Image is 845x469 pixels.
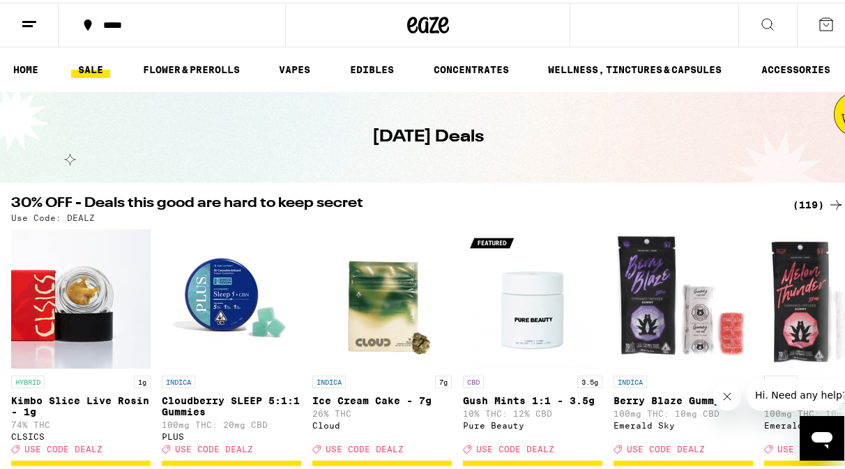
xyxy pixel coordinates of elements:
[541,59,729,75] a: WELLNESS, TINCTURES & CAPSULES
[463,406,602,415] p: 10% THC: 12% CBD
[312,392,452,403] p: Ice Cream Cake - 7g
[11,392,151,415] p: Kimbo Slice Live Rosin - 1g
[463,418,602,427] div: Pure Beauty
[326,442,404,451] span: USE CODE DEALZ
[463,226,602,366] img: Pure Beauty - Gush Mints 1:1 - 3.5g
[11,194,776,210] h2: 30% OFF - Deals this good are hard to keep secret
[312,418,452,427] div: Cloud
[614,226,753,458] a: Open page for Berry Blaze Gummy from Emerald Sky
[162,417,301,426] p: 100mg THC: 20mg CBD
[800,413,844,458] iframe: Button to launch messaging window
[8,10,100,21] span: Hi. Need any help?
[71,59,110,75] a: SALE
[793,194,844,210] a: (119)
[435,373,452,385] p: 7g
[614,418,753,427] div: Emerald Sky
[272,59,317,75] a: VAPES
[162,429,301,438] div: PLUS
[463,392,602,403] p: Gush Mints 1:1 - 3.5g
[614,392,753,403] p: Berry Blaze Gummy
[175,442,253,451] span: USE CODE DEALZ
[577,373,602,385] p: 3.5g
[614,226,753,366] img: Emerald Sky - Berry Blaze Gummy
[162,373,195,385] p: INDICA
[11,226,151,366] img: CLSICS - Kimbo Slice Live Rosin - 1g
[747,377,844,408] iframe: Message from company
[136,59,247,75] a: FLOWER & PREROLLS
[627,442,705,451] span: USE CODE DEALZ
[11,373,45,385] p: HYBRID
[162,226,301,458] a: Open page for Cloudberry SLEEP 5:1:1 Gummies from PLUS
[162,392,301,415] p: Cloudberry SLEEP 5:1:1 Gummies
[11,417,151,426] p: 74% THC
[427,59,516,75] a: CONCENTRATES
[754,59,837,75] a: ACCESSORIES
[134,373,151,385] p: 1g
[6,59,45,75] a: HOME
[312,406,452,415] p: 26% THC
[476,442,554,451] span: USE CODE DEALZ
[372,123,484,146] h1: [DATE] Deals
[312,373,346,385] p: INDICA
[312,226,452,366] img: Cloud - Ice Cream Cake - 7g
[463,226,602,458] a: Open page for Gush Mints 1:1 - 3.5g from Pure Beauty
[312,226,452,458] a: Open page for Ice Cream Cake - 7g from Cloud
[614,373,647,385] p: INDICA
[11,210,95,220] p: Use Code: DEALZ
[343,59,401,75] a: EDIBLES
[463,373,484,385] p: CBD
[11,226,151,458] a: Open page for Kimbo Slice Live Rosin - 1g from CLSICS
[24,442,102,451] span: USE CODE DEALZ
[614,406,753,415] p: 100mg THC: 10mg CBD
[162,226,301,366] img: PLUS - Cloudberry SLEEP 5:1:1 Gummies
[713,380,741,408] iframe: Close message
[11,429,151,438] div: CLSICS
[764,373,798,385] p: HYBRID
